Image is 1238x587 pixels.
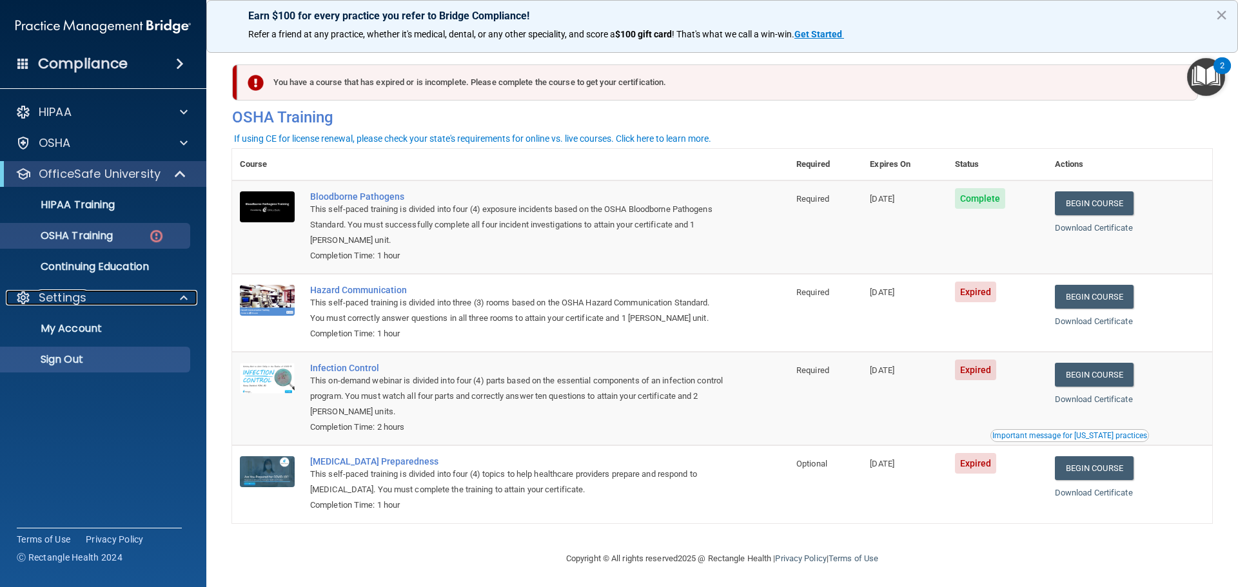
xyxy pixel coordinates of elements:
[310,248,724,264] div: Completion Time: 1 hour
[39,166,161,182] p: OfficeSafe University
[310,295,724,326] div: This self-paced training is divided into three (3) rooms based on the OSHA Hazard Communication S...
[796,365,829,375] span: Required
[17,533,70,546] a: Terms of Use
[237,64,1198,101] div: You have a course that has expired or is incomplete. Please complete the course to get your certi...
[794,29,844,39] a: Get Started
[310,326,724,342] div: Completion Time: 1 hour
[1055,316,1133,326] a: Download Certificate
[15,14,191,39] img: PMB logo
[1047,149,1212,180] th: Actions
[232,108,1212,126] h4: OSHA Training
[15,290,188,305] a: Settings
[248,75,264,91] img: exclamation-circle-solid-danger.72ef9ffc.png
[148,228,164,244] img: danger-circle.6113f641.png
[1055,488,1133,497] a: Download Certificate
[992,432,1147,439] div: Important message for [US_STATE] practices
[39,135,71,151] p: OSHA
[234,134,711,143] div: If using CE for license renewal, please check your state's requirements for online vs. live cours...
[39,290,86,305] p: Settings
[8,229,113,242] p: OSHA Training
[310,191,724,202] a: Bloodborne Pathogens
[15,135,188,151] a: OSHA
[39,104,72,120] p: HIPAA
[796,459,827,468] span: Optional
[15,166,187,182] a: OfficeSafe University
[8,353,184,366] p: Sign Out
[15,104,188,120] a: HIPAA
[870,287,894,297] span: [DATE]
[829,553,878,563] a: Terms of Use
[8,260,184,273] p: Continuing Education
[248,29,615,39] span: Refer a friend at any practice, whether it's medical, dental, or any other speciality, and score a
[1055,285,1134,309] a: Begin Course
[1055,223,1133,233] a: Download Certificate
[232,132,713,145] button: If using CE for license renewal, please check your state's requirements for online vs. live cours...
[1215,5,1228,25] button: Close
[310,363,724,373] a: Infection Control
[310,467,724,497] div: This self-paced training is divided into four (4) topics to help healthcare providers prepare and...
[1055,394,1133,404] a: Download Certificate
[870,459,894,468] span: [DATE]
[615,29,672,39] strong: $100 gift card
[8,198,115,211] p: HIPAA Training
[86,533,144,546] a: Privacy Policy
[990,429,1149,442] button: Read this if you are a dental practitioner in the state of CA
[955,360,997,380] span: Expired
[955,282,997,302] span: Expired
[38,55,128,73] h4: Compliance
[1187,58,1225,96] button: Open Resource Center, 2 new notifications
[310,373,724,419] div: This on-demand webinar is divided into four (4) parts based on the essential components of an inf...
[672,29,794,39] span: ! That's what we call a win-win.
[796,287,829,297] span: Required
[310,419,724,435] div: Completion Time: 2 hours
[1055,363,1134,387] a: Begin Course
[310,456,724,467] a: [MEDICAL_DATA] Preparedness
[1055,456,1134,480] a: Begin Course
[487,538,958,579] div: Copyright © All rights reserved 2025 @ Rectangle Health | |
[232,149,302,180] th: Course
[1055,191,1134,215] a: Begin Course
[955,188,1006,209] span: Complete
[789,149,862,180] th: Required
[1220,66,1224,82] div: 2
[310,497,724,513] div: Completion Time: 1 hour
[794,29,842,39] strong: Get Started
[775,553,826,563] a: Privacy Policy
[870,365,894,375] span: [DATE]
[310,202,724,248] div: This self-paced training is divided into four (4) exposure incidents based on the OSHA Bloodborne...
[8,322,184,335] p: My Account
[310,285,724,295] a: Hazard Communication
[955,453,997,474] span: Expired
[796,194,829,204] span: Required
[862,149,947,180] th: Expires On
[947,149,1047,180] th: Status
[248,10,1196,22] p: Earn $100 for every practice you refer to Bridge Compliance!
[17,551,123,564] span: Ⓒ Rectangle Health 2024
[870,194,894,204] span: [DATE]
